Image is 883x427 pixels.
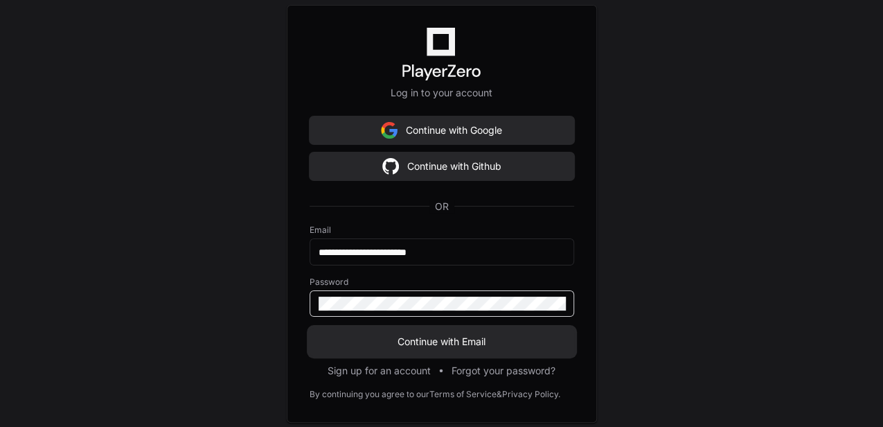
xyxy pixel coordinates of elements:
[381,116,398,144] img: Sign in with google
[328,364,431,378] button: Sign up for an account
[310,328,574,356] button: Continue with Email
[382,152,399,180] img: Sign in with google
[310,277,574,288] label: Password
[429,389,497,400] a: Terms of Service
[502,389,560,400] a: Privacy Policy.
[310,152,574,180] button: Continue with Github
[310,225,574,236] label: Email
[429,200,454,214] span: OR
[310,335,574,349] span: Continue with Email
[310,86,574,100] p: Log in to your account
[310,116,574,144] button: Continue with Google
[310,389,429,400] div: By continuing you agree to our
[452,364,555,378] button: Forgot your password?
[497,389,502,400] div: &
